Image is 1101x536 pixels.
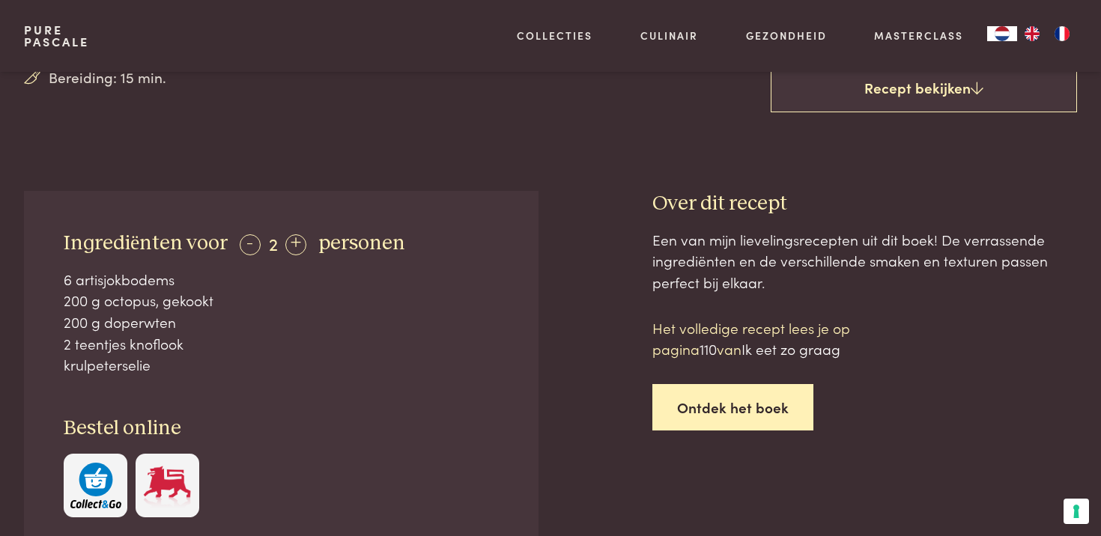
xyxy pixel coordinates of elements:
[24,24,89,48] a: PurePascale
[517,28,592,43] a: Collecties
[652,384,813,431] a: Ontdek het boek
[652,229,1077,293] div: Een van mijn lievelingsrecepten uit dit boek! De verrassende ingrediënten en de verschillende sma...
[49,67,166,88] span: Bereiding: 15 min.
[240,234,261,255] div: -
[987,26,1017,41] a: NL
[640,28,698,43] a: Culinair
[64,233,228,254] span: Ingrediënten voor
[1017,26,1077,41] ul: Language list
[746,28,827,43] a: Gezondheid
[987,26,1017,41] div: Language
[771,64,1078,112] a: Recept bekijken
[64,333,499,355] div: 2 teentjes knoflook
[700,338,717,359] span: 110
[64,290,499,311] div: 200 g octopus, gekookt
[64,415,499,442] h3: Bestel online
[269,231,278,255] span: 2
[1017,26,1047,41] a: EN
[652,317,907,360] p: Het volledige recept lees je op pagina van
[70,463,121,508] img: c308188babc36a3a401bcb5cb7e020f4d5ab42f7cacd8327e500463a43eeb86c.svg
[1064,499,1089,524] button: Uw voorkeuren voor toestemming voor trackingtechnologieën
[652,191,1077,217] h3: Over dit recept
[1047,26,1077,41] a: FR
[64,311,499,333] div: 200 g doperwten
[874,28,963,43] a: Masterclass
[64,269,499,290] div: 6 artisjokbodems
[142,463,192,508] img: Delhaize
[318,233,405,254] span: personen
[285,234,306,255] div: +
[741,338,840,359] span: Ik eet zo graag
[64,354,499,376] div: krulpeterselie
[987,26,1077,41] aside: Language selected: Nederlands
